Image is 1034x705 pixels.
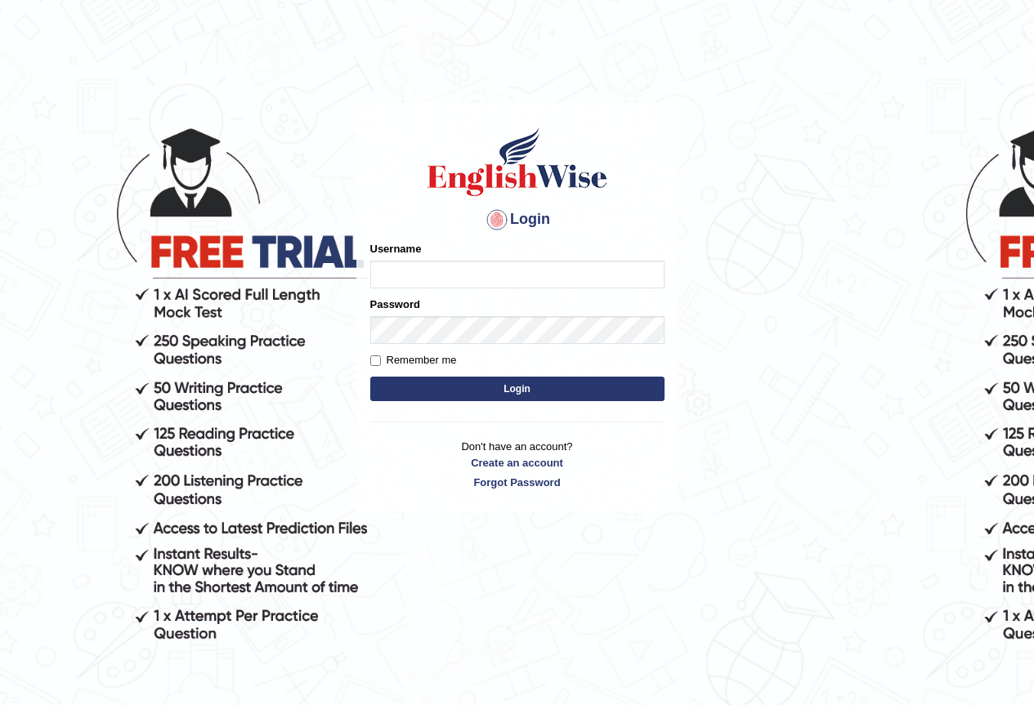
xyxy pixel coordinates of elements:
[370,352,457,368] label: Remember me
[370,377,665,401] button: Login
[370,455,665,471] a: Create an account
[370,355,381,366] input: Remember me
[370,207,665,233] h4: Login
[370,241,422,257] label: Username
[370,475,665,490] a: Forgot Password
[370,439,665,489] p: Don't have an account?
[370,297,420,312] label: Password
[424,125,611,199] img: Logo of English Wise sign in for intelligent practice with AI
